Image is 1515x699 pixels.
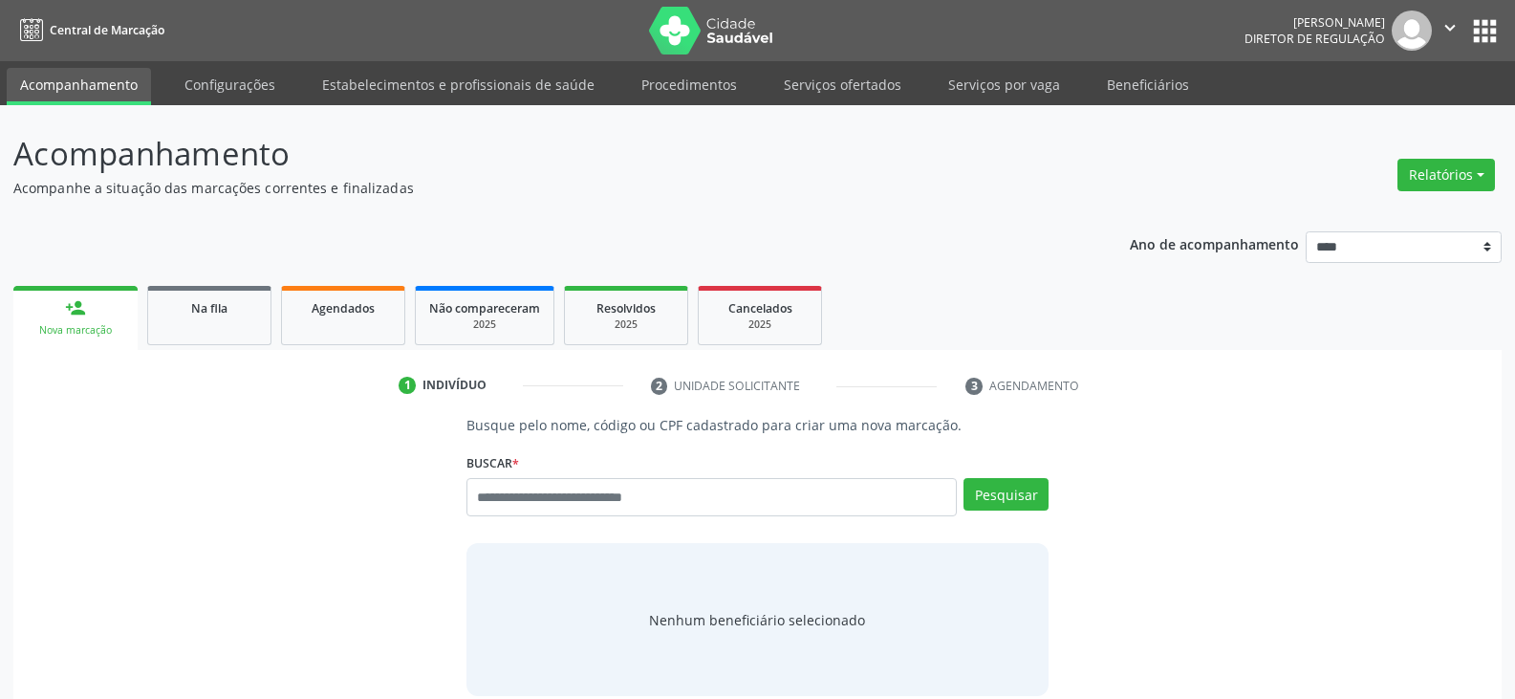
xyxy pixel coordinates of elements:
[1244,31,1385,47] span: Diretor de regulação
[27,323,124,338] div: Nova marcação
[429,300,540,317] span: Não compareceram
[50,22,164,38] span: Central de Marcação
[466,448,519,478] label: Buscar
[466,415,1049,435] p: Busque pelo nome, código ou CPF cadastrado para criar uma nova marcação.
[649,610,865,630] span: Nenhum beneficiário selecionado
[171,68,289,101] a: Configurações
[13,130,1055,178] p: Acompanhamento
[1439,17,1461,38] i: 
[628,68,750,101] a: Procedimentos
[578,317,674,332] div: 2025
[712,317,808,332] div: 2025
[422,377,487,394] div: Indivíduo
[309,68,608,101] a: Estabelecimentos e profissionais de saúde
[65,297,86,318] div: person_add
[770,68,915,101] a: Serviços ofertados
[312,300,375,317] span: Agendados
[1397,159,1495,191] button: Relatórios
[1468,14,1502,48] button: apps
[13,14,164,46] a: Central de Marcação
[399,377,416,394] div: 1
[13,178,1055,198] p: Acompanhe a situação das marcações correntes e finalizadas
[963,478,1049,511] button: Pesquisar
[1093,68,1202,101] a: Beneficiários
[191,300,227,317] span: Na fila
[429,317,540,332] div: 2025
[1244,14,1385,31] div: [PERSON_NAME]
[728,300,792,317] span: Cancelados
[7,68,151,105] a: Acompanhamento
[596,300,656,317] span: Resolvidos
[935,68,1073,101] a: Serviços por vaga
[1130,231,1299,255] p: Ano de acompanhamento
[1392,11,1432,51] img: img
[1432,11,1468,51] button: 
